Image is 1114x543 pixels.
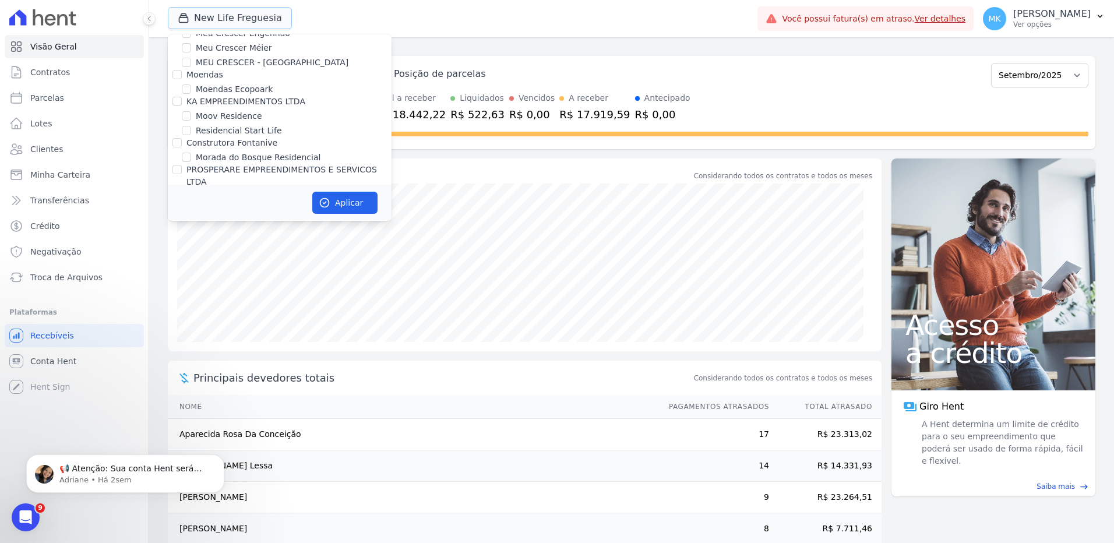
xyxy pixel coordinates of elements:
iframe: Intercom notifications mensagem [9,430,242,512]
td: [PERSON_NAME] Lessa [168,450,658,482]
span: Recebíveis [30,330,74,341]
span: east [1080,482,1088,491]
label: Meu Crescer Méier [196,42,272,54]
span: A Hent determina um limite de crédito para o seu empreendimento que poderá ser usado de forma ráp... [919,418,1084,467]
span: Crédito [30,220,60,232]
div: Saldo devedor total [193,168,692,184]
a: Troca de Arquivos [5,266,144,289]
iframe: Intercom live chat [12,503,40,531]
div: R$ 17.919,59 [559,107,630,122]
span: Conta Hent [30,355,76,367]
label: Moendas Ecopoark [196,83,273,96]
span: Contratos [30,66,70,78]
div: R$ 18.442,22 [375,107,446,122]
button: MK [PERSON_NAME] Ver opções [974,2,1114,35]
a: Negativação [5,240,144,263]
span: 9 [36,503,45,513]
div: Posição de parcelas [394,67,486,81]
span: Transferências [30,195,89,206]
th: Pagamentos Atrasados [658,395,770,419]
td: [PERSON_NAME] [168,482,658,513]
a: Lotes [5,112,144,135]
th: Nome [168,395,658,419]
td: R$ 23.264,51 [770,482,882,513]
span: Clientes [30,143,63,155]
p: Ver opções [1013,20,1091,29]
a: Transferências [5,189,144,212]
label: MEU CRESCER - [GEOGRAPHIC_DATA] [196,57,348,69]
div: R$ 0,00 [635,107,690,122]
a: Ver detalhes [915,14,966,23]
td: 14 [658,450,770,482]
span: Troca de Arquivos [30,271,103,283]
a: Clientes [5,137,144,161]
button: Aplicar [312,192,378,214]
span: Você possui fatura(s) em atraso. [782,13,965,25]
td: 9 [658,482,770,513]
a: Parcelas [5,86,144,110]
span: Negativação [30,246,82,258]
span: Considerando todos os contratos e todos os meses [694,373,872,383]
a: Minha Carteira [5,163,144,186]
span: MK [988,15,1000,23]
td: 17 [658,419,770,450]
div: R$ 522,63 [450,107,505,122]
label: Moov Residence [196,110,262,122]
span: Lotes [30,118,52,129]
div: Liquidados [460,92,504,104]
div: Plataformas [9,305,139,319]
label: Moendas [186,70,223,79]
button: New Life Freguesia [168,7,292,29]
label: PROSPERARE EMPREENDIMENTOS E SERVICOS LTDA [186,165,377,186]
a: Recebíveis [5,324,144,347]
label: Morada do Bosque Residencial [196,151,320,164]
a: Conta Hent [5,350,144,373]
span: Principais devedores totais [193,370,692,386]
span: a crédito [905,339,1081,367]
label: Residencial Start Life [196,125,282,137]
span: Visão Geral [30,41,77,52]
div: Considerando todos os contratos e todos os meses [694,171,872,181]
span: Saiba mais [1037,481,1075,492]
a: Crédito [5,214,144,238]
label: Construtora Fontanive [186,138,277,147]
div: R$ 0,00 [509,107,555,122]
span: Parcelas [30,92,64,104]
span: Acesso [905,311,1081,339]
div: Antecipado [644,92,690,104]
div: Total a receber [375,92,446,104]
span: Giro Hent [919,400,964,414]
td: Aparecida Rosa Da Conceição [168,419,658,450]
a: Saiba mais east [898,481,1088,492]
td: R$ 23.313,02 [770,419,882,450]
div: A receber [569,92,608,104]
a: Contratos [5,61,144,84]
label: KA EMPREENDIMENTOS LTDA [186,97,305,106]
td: R$ 14.331,93 [770,450,882,482]
a: Visão Geral [5,35,144,58]
th: Total Atrasado [770,395,882,419]
span: Minha Carteira [30,169,90,181]
div: Vencidos [519,92,555,104]
p: [PERSON_NAME] [1013,8,1091,20]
